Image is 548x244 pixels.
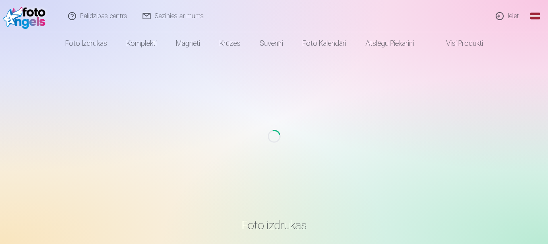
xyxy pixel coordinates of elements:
h3: Foto izdrukas [39,218,509,232]
a: Foto kalendāri [293,32,356,55]
img: /fa1 [3,3,50,29]
a: Krūzes [210,32,250,55]
a: Magnēti [166,32,210,55]
a: Visi produkti [424,32,493,55]
a: Komplekti [117,32,166,55]
a: Atslēgu piekariņi [356,32,424,55]
a: Foto izdrukas [56,32,117,55]
a: Suvenīri [250,32,293,55]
